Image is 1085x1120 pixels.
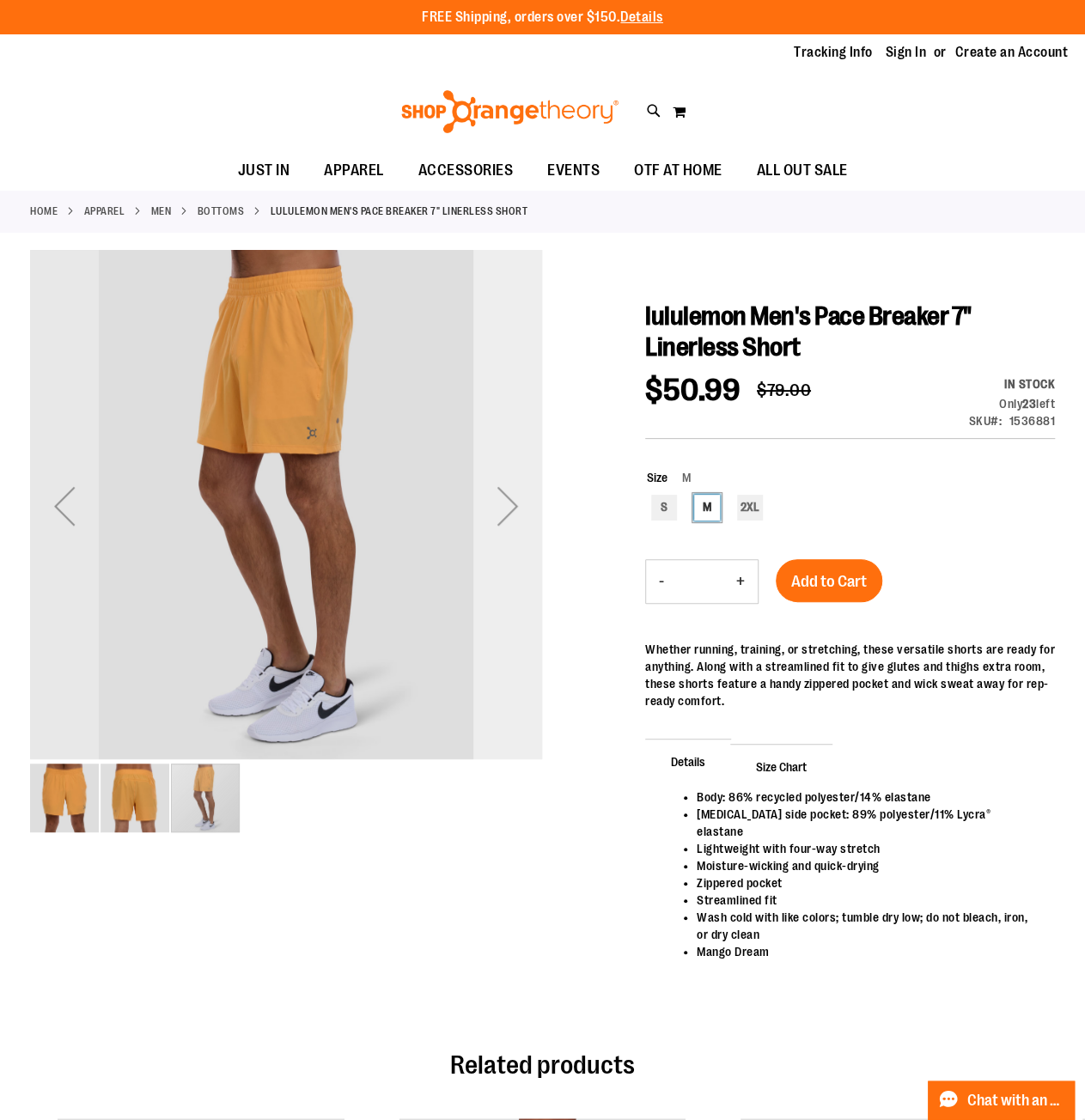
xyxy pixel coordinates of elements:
[422,8,663,27] p: FREE Shipping, orders over $150.
[324,151,384,190] span: APPAREL
[697,943,1038,960] li: Mango Dream
[271,204,528,219] strong: lululemon Men's Pace Breaker 7" Linerless Short
[886,43,927,62] a: Sign In
[697,840,1038,857] li: Lightweight with four-way stretch
[101,762,171,834] div: image 2 of 3
[399,90,621,133] img: Shop Orangetheory
[969,375,1056,393] div: Availability
[645,641,1055,709] div: Whether running, training, or stretching, these versatile shorts are ready for anything. Along wi...
[645,301,971,362] span: lululemon Men's Pace Breaker 7" Linerless Short
[697,806,1038,840] li: [MEDICAL_DATA] side pocket: 89% polyester/11% Lycra® elastane
[418,151,514,190] span: ACCESSORIES
[730,744,832,788] span: Size Chart
[645,739,731,783] span: Details
[30,247,542,759] img: Alternate image #2 for 1536881
[647,471,667,484] span: Size
[645,373,740,408] span: $50.99
[30,250,543,834] div: carousel
[547,151,600,190] span: EVENTS
[1009,412,1056,429] div: 1536881
[30,764,99,832] img: Product image for lululemon Pace Breaker Short 7in Linerless
[697,909,1038,943] li: Wash cold with like colors; tumble dry low; do not bleach, iron, or dry clean
[171,762,240,834] div: image 3 of 3
[101,764,169,832] img: Alternate image #1 for 1536881
[697,857,1038,874] li: Moisture-wicking and quick-drying
[969,395,1056,412] div: Qty
[646,560,677,603] button: Decrease product quantity
[694,495,720,520] div: M
[697,788,1038,806] li: Body: 86% recycled polyester/14% elastane
[757,380,811,400] span: $79.00
[794,43,873,62] a: Tracking Info
[634,151,722,190] span: OTF AT HOME
[757,151,848,190] span: ALL OUT SALE
[30,250,99,762] div: Previous
[955,43,1069,62] a: Create an Account
[776,559,882,602] button: Add to Cart
[238,151,290,190] span: JUST IN
[30,762,101,834] div: image 1 of 3
[928,1080,1076,1120] button: Chat with an Expert
[84,204,125,219] a: APPAREL
[651,495,677,520] div: S
[737,495,763,520] div: 2XL
[791,572,867,591] span: Add to Cart
[151,204,172,219] a: MEN
[198,204,245,219] a: Bottoms
[667,471,691,484] span: M
[1022,397,1036,411] strong: 23
[450,1050,635,1080] span: Related products
[697,874,1038,892] li: Zippered pocket
[620,9,663,25] a: Details
[697,892,1038,909] li: Streamlined fit
[30,204,58,219] a: Home
[969,414,1003,428] strong: SKU
[967,1093,1064,1109] span: Chat with an Expert
[473,250,542,762] div: Next
[677,561,723,602] input: Product quantity
[723,560,758,603] button: Increase product quantity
